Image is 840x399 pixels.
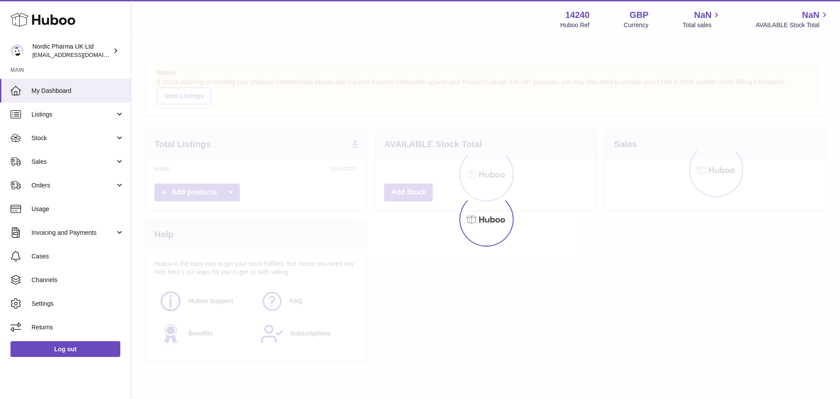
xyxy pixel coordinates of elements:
div: Currency [624,21,649,29]
span: [EMAIL_ADDRESS][DOMAIN_NAME] [32,51,129,58]
span: Listings [31,110,115,119]
span: Total sales [682,21,721,29]
span: Settings [31,300,124,308]
span: Returns [31,323,124,332]
span: Channels [31,276,124,284]
span: Orders [31,181,115,190]
div: Nordic Pharma UK Ltd [32,42,111,59]
span: My Dashboard [31,87,124,95]
span: Stock [31,134,115,142]
span: Cases [31,252,124,261]
span: Usage [31,205,124,213]
span: NaN [694,9,711,21]
strong: 14240 [565,9,590,21]
strong: GBP [630,9,648,21]
a: NaN AVAILABLE Stock Total [756,9,829,29]
span: Sales [31,158,115,166]
span: NaN [802,9,819,21]
a: Log out [10,341,120,357]
img: internalAdmin-14240@internal.huboo.com [10,44,24,57]
span: Invoicing and Payments [31,229,115,237]
a: NaN Total sales [682,9,721,29]
span: AVAILABLE Stock Total [756,21,829,29]
div: Huboo Ref [560,21,590,29]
